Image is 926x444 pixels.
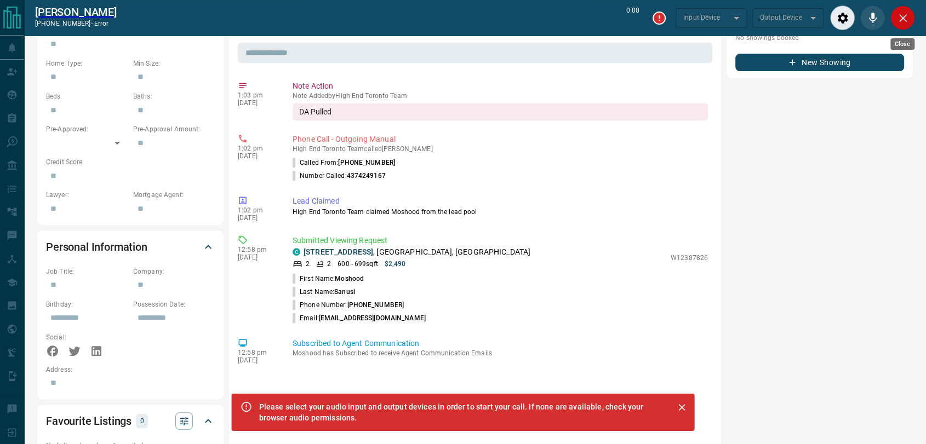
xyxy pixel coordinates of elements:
[46,59,128,68] p: Home Type:
[335,275,364,282] span: Moshood
[338,259,378,269] p: 600 - 699 sqft
[238,206,276,214] p: 1:02 pm
[46,124,128,134] p: Pre-Approved:
[293,145,708,153] p: High End Toronto Team called [PERSON_NAME]
[133,267,215,276] p: Company:
[46,91,128,101] p: Beds:
[259,397,665,428] div: Please select your audio input and output devices in order to start your call. If none are availa...
[238,145,276,152] p: 1:02 pm
[890,38,914,50] div: Close
[46,365,215,374] p: Address:
[238,253,276,261] p: [DATE]
[735,33,904,43] p: No showings booked
[293,134,708,145] p: Phone Call - Outgoing Manual
[347,301,404,309] span: [PHONE_NUMBER]
[293,195,708,207] p: Lead Claimed
[133,59,215,68] p: Min Size:
[35,19,117,28] p: [PHONE_NUMBER] -
[238,152,276,160] p: [DATE]
[319,314,426,322] span: [EMAIL_ADDRESS][DOMAIN_NAME]
[133,124,215,134] p: Pre-Approval Amount:
[304,246,530,258] p: , [GEOGRAPHIC_DATA], [GEOGRAPHIC_DATA]
[293,80,708,92] p: Note Action
[890,5,915,30] div: Close
[46,412,132,430] h2: Favourite Listings
[293,338,708,349] p: Subscribed to Agent Communication
[238,356,276,364] p: [DATE]
[304,247,373,256] a: [STREET_ADDRESS]
[46,190,128,200] p: Lawyer:
[293,171,386,181] p: Number Called:
[334,288,355,296] span: Sanusi
[293,207,708,217] p: High End Toronto Team claimed Moshood from the lead pool
[46,234,215,260] div: Personal Information
[306,259,310,269] p: 2
[238,91,276,99] p: 1:03 pm
[338,159,395,166] span: [PHONE_NUMBER]
[133,190,215,200] p: Mortgage Agent:
[385,259,406,269] p: $2,490
[735,54,904,71] button: New Showing
[293,103,708,120] div: DA Pulled
[133,299,215,309] p: Possession Date:
[293,248,300,256] div: condos.ca
[46,332,128,342] p: Social:
[133,91,215,101] p: Baths:
[293,92,708,100] p: Note Added by High End Toronto Team
[46,157,215,167] p: Credit Score:
[671,253,708,263] p: W12387826
[293,158,395,168] p: Called From:
[347,172,386,180] span: 4374249167
[46,408,215,434] div: Favourite Listings0
[293,313,426,323] p: Email:
[674,399,690,416] button: Close
[46,299,128,309] p: Birthday:
[238,246,276,253] p: 12:58 pm
[293,349,708,357] p: Moshood has Subscribed to receive Agent Communication Emails
[860,5,885,30] div: Mute
[238,99,276,107] p: [DATE]
[293,287,355,297] p: Last Name:
[238,214,276,222] p: [DATE]
[830,5,855,30] div: Audio Settings
[293,274,364,284] p: First Name:
[46,238,147,256] h2: Personal Information
[139,415,145,427] p: 0
[626,5,639,30] p: 0:00
[94,20,109,27] span: Error
[35,5,117,19] a: [PERSON_NAME]
[293,300,404,310] p: Phone Number:
[46,267,128,276] p: Job Title:
[238,349,276,356] p: 12:58 pm
[293,235,708,246] p: Submitted Viewing Request
[327,259,331,269] p: 2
